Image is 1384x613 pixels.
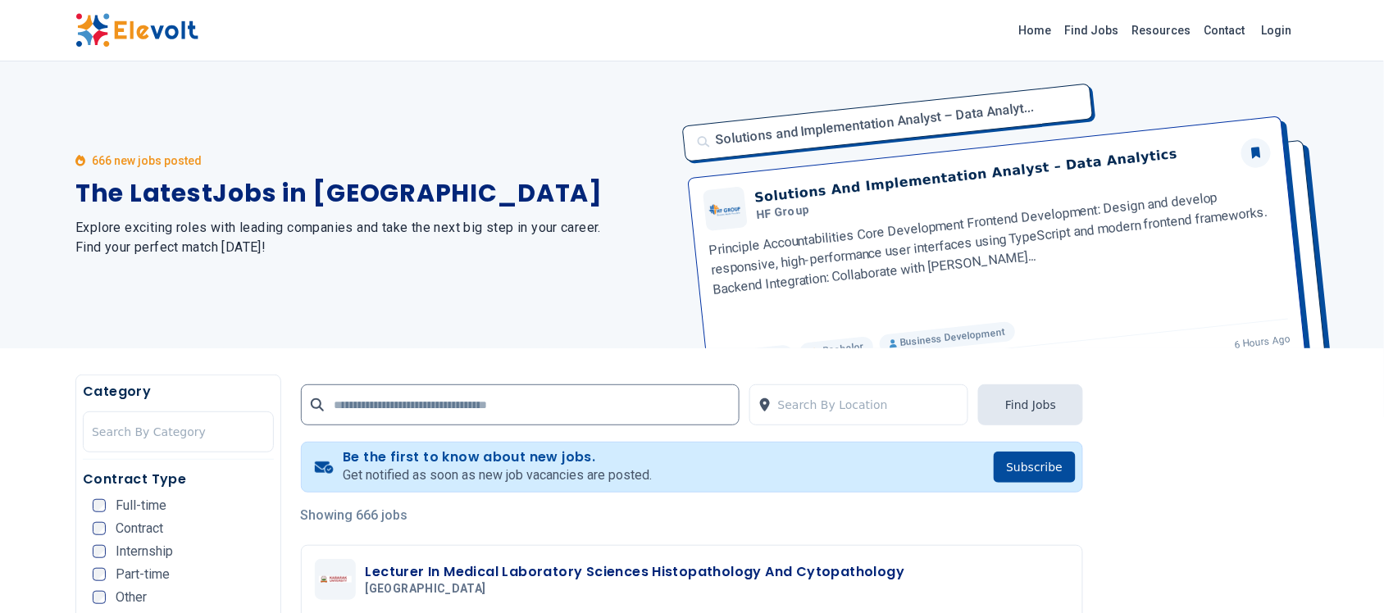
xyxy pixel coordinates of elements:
p: Showing 666 jobs [301,506,1084,525]
iframe: Chat Widget [1302,534,1384,613]
span: Part-time [116,568,170,581]
h4: Be the first to know about new jobs. [343,449,652,465]
img: Elevolt [75,13,198,48]
span: Internship [116,545,173,558]
img: Kabarak University [319,576,352,583]
a: Login [1252,14,1302,47]
a: Contact [1198,17,1252,43]
span: Full-time [116,499,166,512]
p: 666 new jobs posted [92,152,202,169]
input: Full-time [93,499,106,512]
a: Resources [1126,17,1198,43]
a: Home [1013,17,1058,43]
span: Other [116,591,147,604]
span: Contract [116,522,163,535]
h5: Category [83,382,274,402]
input: Part-time [93,568,106,581]
button: Subscribe [994,452,1077,483]
p: Get notified as soon as new job vacancies are posted. [343,465,652,485]
h5: Contract Type [83,470,274,489]
a: Find Jobs [1058,17,1126,43]
input: Contract [93,522,106,535]
button: Find Jobs [978,384,1083,425]
input: Other [93,591,106,604]
h3: Lecturer In Medical Laboratory Sciences Histopathology And Cytopathology [366,562,905,582]
h1: The Latest Jobs in [GEOGRAPHIC_DATA] [75,179,672,208]
h2: Explore exciting roles with leading companies and take the next big step in your career. Find you... [75,218,672,257]
span: [GEOGRAPHIC_DATA] [366,582,486,597]
input: Internship [93,545,106,558]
